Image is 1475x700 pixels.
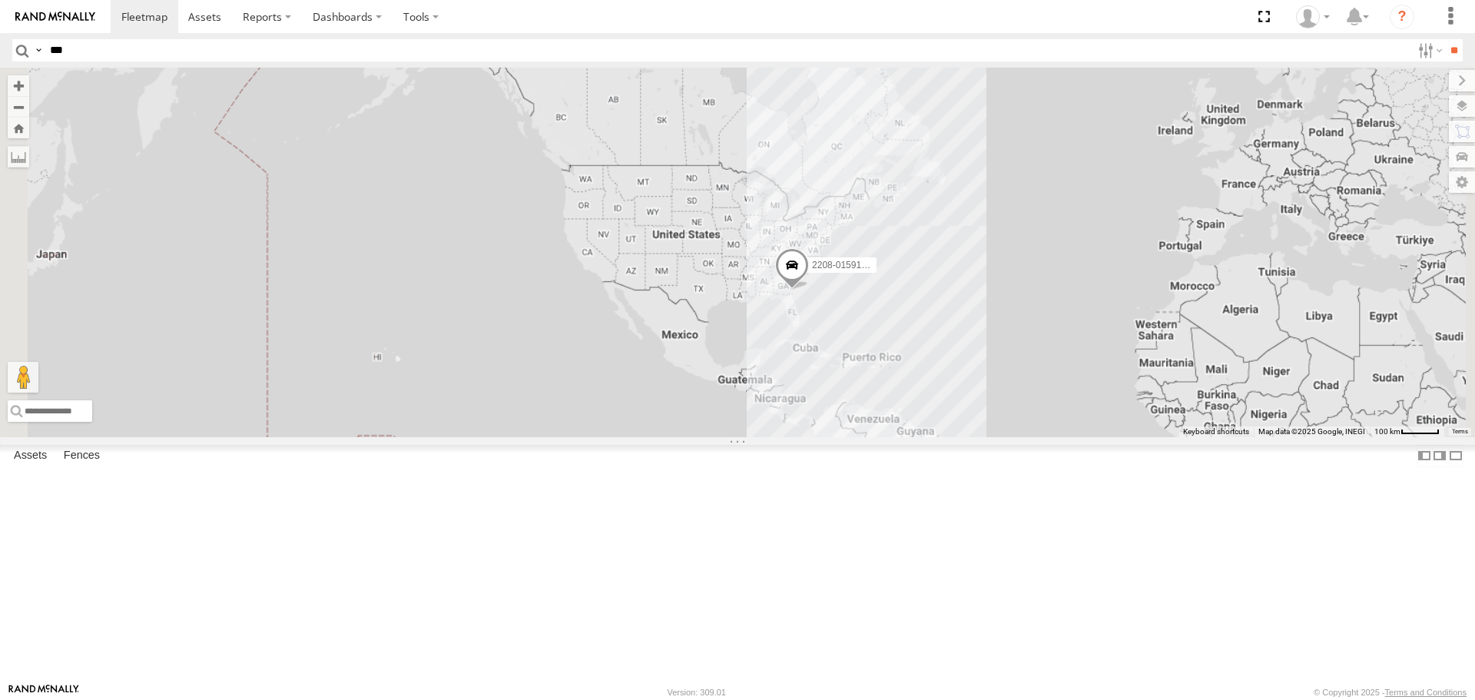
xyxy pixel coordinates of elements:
[8,362,38,393] button: Drag Pegman onto the map to open Street View
[1449,171,1475,193] label: Map Settings
[1314,688,1467,697] div: © Copyright 2025 -
[1374,427,1400,436] span: 100 km
[8,118,29,138] button: Zoom Home
[1385,688,1467,697] a: Terms and Conditions
[1258,427,1365,436] span: Map data ©2025 Google, INEGI
[6,446,55,467] label: Assets
[15,12,95,22] img: rand-logo.svg
[56,446,108,467] label: Fences
[1432,445,1447,467] label: Dock Summary Table to the Right
[8,146,29,168] label: Measure
[1452,428,1468,434] a: Terms (opens in new tab)
[1448,445,1463,467] label: Hide Summary Table
[1183,426,1249,437] button: Keyboard shortcuts
[8,96,29,118] button: Zoom out
[8,685,79,700] a: Visit our Website
[1417,445,1432,467] label: Dock Summary Table to the Left
[812,260,913,271] span: 2208-015910002284753
[1390,5,1414,29] i: ?
[8,75,29,96] button: Zoom in
[1412,39,1445,61] label: Search Filter Options
[668,688,726,697] div: Version: 309.01
[1291,5,1335,28] div: ryan phillips
[1370,426,1444,437] button: Map Scale: 100 km per 47 pixels
[32,39,45,61] label: Search Query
